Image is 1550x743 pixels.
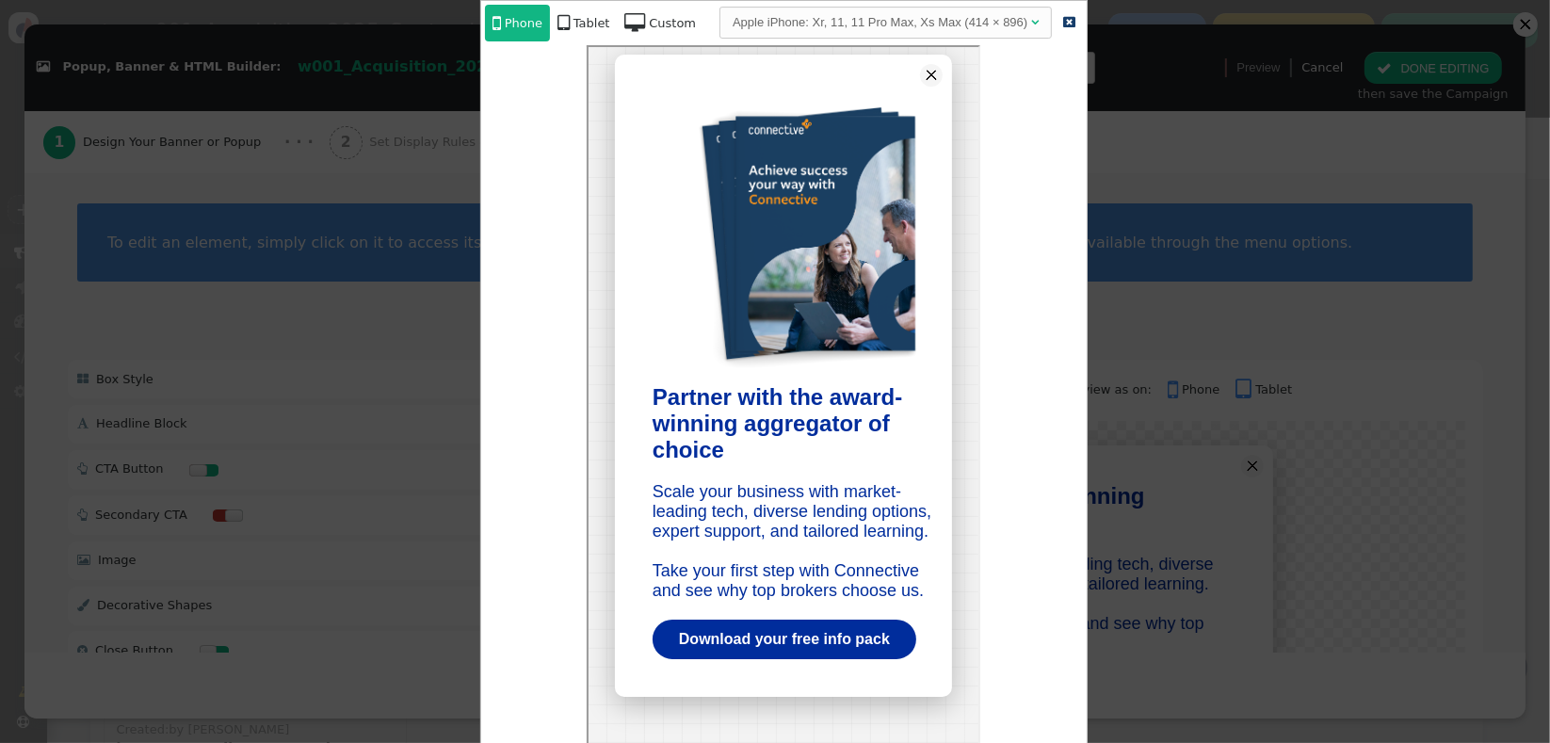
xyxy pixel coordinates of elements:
[733,13,1027,32] div: Apple iPhone: Xr, 11, 11 Pro Max, Xs Max (414 × 896)
[649,14,696,33] div: Custom
[1031,16,1039,28] span: 
[485,5,550,41] a:  Phone
[557,13,570,33] span: 
[64,573,328,612] a: Download your free info pack
[1063,16,1075,28] span: 
[64,337,347,416] div: Partner with the award-winning aggregator of choice
[624,13,645,33] span: 
[1056,8,1083,37] a: 
[64,435,347,554] div: Scale your business with market-leading tech, diverse lending options, expert support, and tailor...
[99,45,346,328] img: Image
[573,14,610,33] div: Tablet
[550,5,617,41] a:  Tablet
[492,13,501,33] span: 
[505,14,542,33] div: Phone
[617,5,703,41] a:  Custom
